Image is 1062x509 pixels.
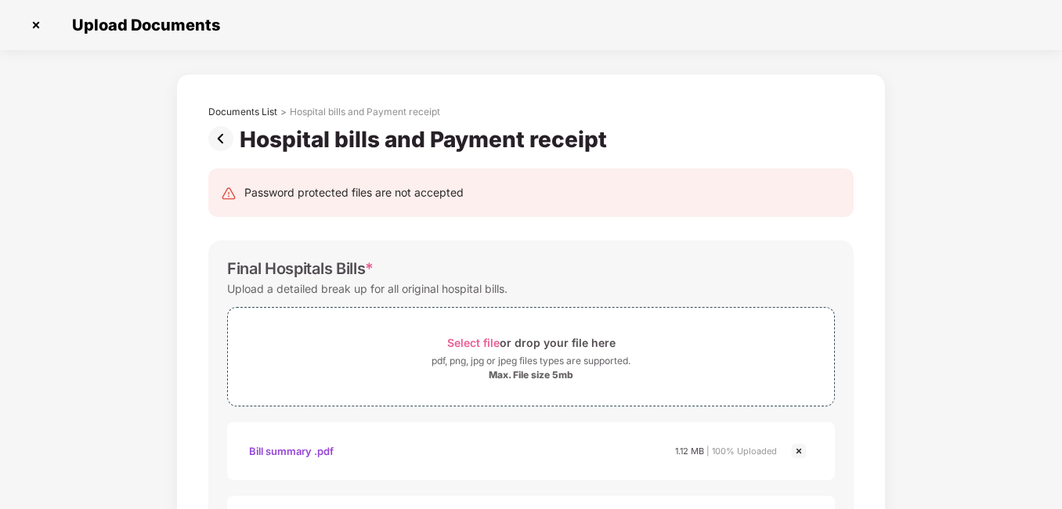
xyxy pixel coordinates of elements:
span: Upload Documents [56,16,228,34]
img: svg+xml;base64,PHN2ZyBpZD0iUHJldi0zMngzMiIgeG1sbnM9Imh0dHA6Ly93d3cudzMub3JnLzIwMDAvc3ZnIiB3aWR0aD... [208,126,240,151]
span: Select fileor drop your file herepdf, png, jpg or jpeg files types are supported.Max. File size 5mb [228,319,834,394]
div: Documents List [208,106,277,118]
span: | 100% Uploaded [706,446,777,457]
img: svg+xml;base64,PHN2ZyBpZD0iQ3Jvc3MtMzJ4MzIiIHhtbG5zPSJodHRwOi8vd3d3LnczLm9yZy8yMDAwL3N2ZyIgd2lkdG... [23,13,49,38]
div: Max. File size 5mb [489,369,573,381]
img: svg+xml;base64,PHN2ZyB4bWxucz0iaHR0cDovL3d3dy53My5vcmcvMjAwMC9zdmciIHdpZHRoPSIyNCIgaGVpZ2h0PSIyNC... [221,186,237,201]
div: Hospital bills and Payment receipt [240,126,613,153]
div: Upload a detailed break up for all original hospital bills. [227,278,508,299]
div: pdf, png, jpg or jpeg files types are supported. [432,353,630,369]
div: Final Hospitals Bills [227,259,374,278]
div: > [280,106,287,118]
div: or drop your file here [447,332,616,353]
span: 1.12 MB [675,446,704,457]
span: Select file [447,336,500,349]
img: svg+xml;base64,PHN2ZyBpZD0iQ3Jvc3MtMjR4MjQiIHhtbG5zPSJodHRwOi8vd3d3LnczLm9yZy8yMDAwL3N2ZyIgd2lkdG... [789,442,808,460]
div: Password protected files are not accepted [244,184,464,201]
div: Bill summary .pdf [249,438,334,464]
div: Hospital bills and Payment receipt [290,106,440,118]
